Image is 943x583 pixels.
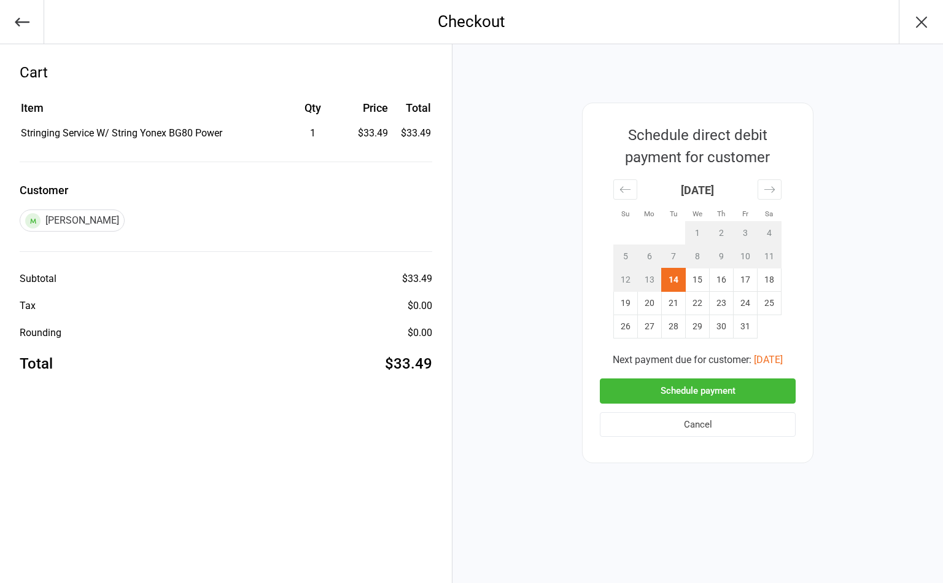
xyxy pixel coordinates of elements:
[734,222,758,245] td: Not available. Friday, October 3, 2025
[765,209,773,218] small: Sa
[614,315,638,338] td: Sunday, October 26, 2025
[734,292,758,315] td: Friday, October 24, 2025
[758,245,782,268] td: Not available. Saturday, October 11, 2025
[734,268,758,292] td: Friday, October 17, 2025
[662,245,686,268] td: Not available. Tuesday, October 7, 2025
[614,292,638,315] td: Sunday, October 19, 2025
[754,353,783,367] button: [DATE]
[20,182,432,198] label: Customer
[710,245,734,268] td: Not available. Thursday, October 9, 2025
[600,168,795,353] div: Calendar
[600,353,796,367] div: Next payment due for customer:
[277,100,347,125] th: Qty
[638,268,662,292] td: Not available. Monday, October 13, 2025
[614,268,638,292] td: Not available. Sunday, October 12, 2025
[349,126,388,141] div: $33.49
[20,61,432,84] div: Cart
[638,292,662,315] td: Monday, October 20, 2025
[710,268,734,292] td: Thursday, October 16, 2025
[686,245,710,268] td: Not available. Wednesday, October 8, 2025
[734,245,758,268] td: Not available. Friday, October 10, 2025
[693,209,702,218] small: We
[408,326,432,340] div: $0.00
[20,326,61,340] div: Rounding
[710,292,734,315] td: Thursday, October 23, 2025
[385,353,432,375] div: $33.49
[662,292,686,315] td: Tuesday, October 21, 2025
[408,299,432,313] div: $0.00
[662,315,686,338] td: Tuesday, October 28, 2025
[393,100,431,125] th: Total
[21,100,276,125] th: Item
[20,299,36,313] div: Tax
[20,353,53,375] div: Total
[600,378,796,404] button: Schedule payment
[20,272,56,286] div: Subtotal
[644,209,654,218] small: Mo
[662,268,686,292] td: Selected. Tuesday, October 14, 2025
[710,222,734,245] td: Not available. Thursday, October 2, 2025
[758,268,782,292] td: Saturday, October 18, 2025
[758,292,782,315] td: Saturday, October 25, 2025
[717,209,725,218] small: Th
[402,272,432,286] div: $33.49
[600,412,796,437] button: Cancel
[600,124,795,168] div: Schedule direct debit payment for customer
[742,209,748,218] small: Fr
[349,100,388,116] div: Price
[686,292,710,315] td: Wednesday, October 22, 2025
[21,127,222,139] span: Stringing Service W/ String Yonex BG80 Power
[613,179,637,200] div: Move backward to switch to the previous month.
[670,209,677,218] small: Tu
[277,126,347,141] div: 1
[621,209,629,218] small: Su
[758,222,782,245] td: Not available. Saturday, October 4, 2025
[686,268,710,292] td: Wednesday, October 15, 2025
[758,179,782,200] div: Move forward to switch to the next month.
[638,245,662,268] td: Not available. Monday, October 6, 2025
[710,315,734,338] td: Thursday, October 30, 2025
[638,315,662,338] td: Monday, October 27, 2025
[393,126,431,141] td: $33.49
[20,209,125,232] div: [PERSON_NAME]
[686,315,710,338] td: Wednesday, October 29, 2025
[681,184,714,197] strong: [DATE]
[614,245,638,268] td: Not available. Sunday, October 5, 2025
[734,315,758,338] td: Friday, October 31, 2025
[686,222,710,245] td: Not available. Wednesday, October 1, 2025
